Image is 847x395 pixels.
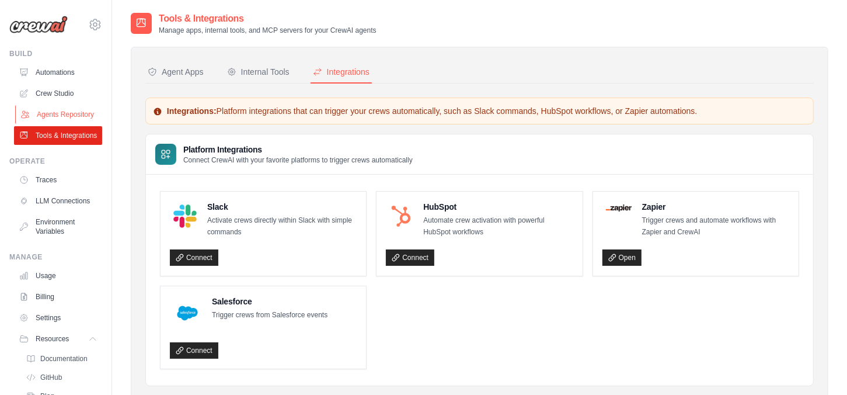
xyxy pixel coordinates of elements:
h4: Zapier [642,201,789,213]
div: Build [9,49,102,58]
h4: HubSpot [423,201,573,213]
a: Crew Studio [14,84,102,103]
p: Trigger crews from Salesforce events [212,310,327,321]
p: Trigger crews and automate workflows with Zapier and CrewAI [642,215,789,238]
div: Manage [9,252,102,262]
p: Connect CrewAI with your favorite platforms to trigger crews automatically [183,155,413,165]
strong: Integrations: [167,106,217,116]
img: Logo [9,16,68,33]
h2: Tools & Integrations [159,12,377,26]
div: Internal Tools [227,66,290,78]
span: Resources [36,334,69,344]
span: GitHub [40,373,62,382]
span: Documentation [40,354,88,363]
h4: Slack [207,201,357,213]
button: Integrations [311,61,372,84]
img: HubSpot Logo [389,205,413,228]
a: Connect [170,342,218,359]
img: Salesforce Logo [173,299,201,327]
p: Activate crews directly within Slack with simple commands [207,215,357,238]
a: Connect [386,250,434,266]
a: Billing [14,287,102,306]
a: Automations [14,63,102,82]
img: Zapier Logo [606,205,632,212]
a: LLM Connections [14,192,102,210]
a: GitHub [21,369,102,386]
a: Usage [14,266,102,285]
h4: Salesforce [212,296,327,307]
a: Agents Repository [15,105,103,124]
a: Connect [170,250,218,266]
img: Slack Logo [173,205,197,228]
div: Integrations [313,66,370,78]
a: Settings [14,309,102,327]
a: Documentation [21,351,102,367]
div: Agent Apps [148,66,204,78]
a: Open [602,250,642,266]
p: Platform integrations that can trigger your crews automatically, such as Slack commands, HubSpot ... [153,105,806,117]
div: Operate [9,157,102,166]
a: Tools & Integrations [14,126,102,145]
a: Environment Variables [14,213,102,241]
button: Agent Apps [145,61,206,84]
p: Manage apps, internal tools, and MCP servers for your CrewAI agents [159,26,377,35]
button: Internal Tools [225,61,292,84]
h3: Platform Integrations [183,144,413,155]
a: Traces [14,171,102,189]
p: Automate crew activation with powerful HubSpot workflows [423,215,573,238]
button: Resources [14,330,102,348]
